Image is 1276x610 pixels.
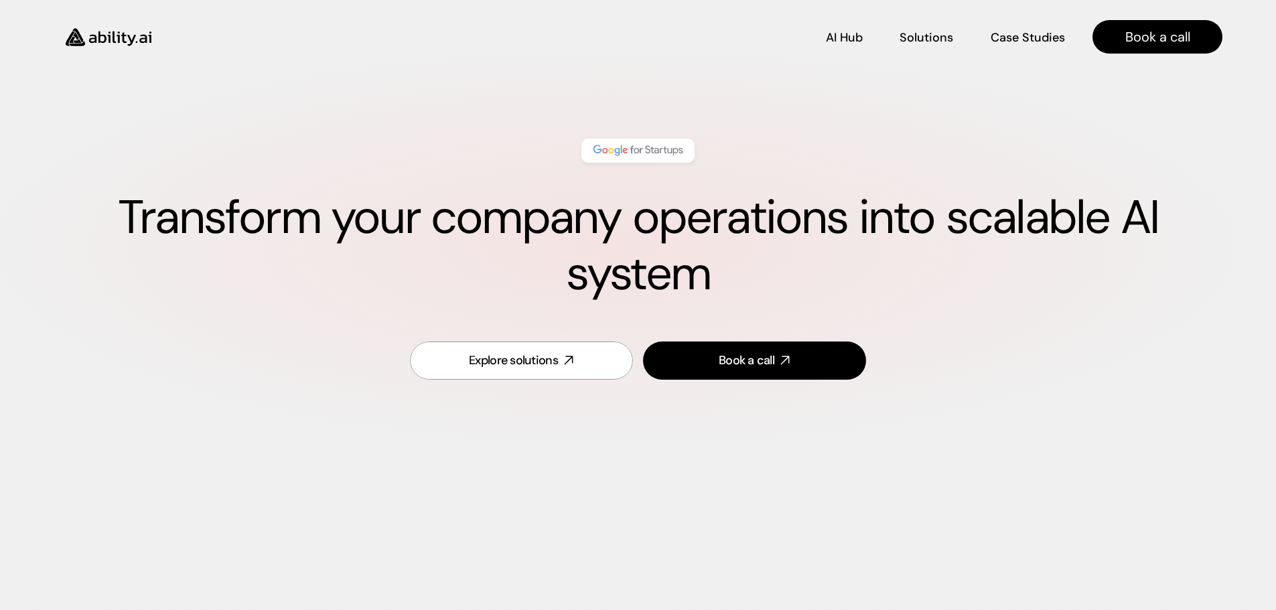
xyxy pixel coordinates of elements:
a: Book a call [643,341,866,380]
p: Solutions [900,29,953,46]
p: Case Studies [991,29,1065,46]
p: AI Hub [826,29,863,46]
a: Case Studies [990,25,1066,49]
a: Explore solutions [410,341,633,380]
a: Book a call [1092,20,1222,54]
div: Book a call [719,352,774,369]
a: AI Hub [826,25,863,49]
nav: Main navigation [170,20,1222,54]
p: Book a call [1125,27,1190,46]
h1: Transform your company operations into scalable AI system [54,189,1222,302]
div: Explore solutions [469,352,558,369]
a: Solutions [900,25,953,49]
